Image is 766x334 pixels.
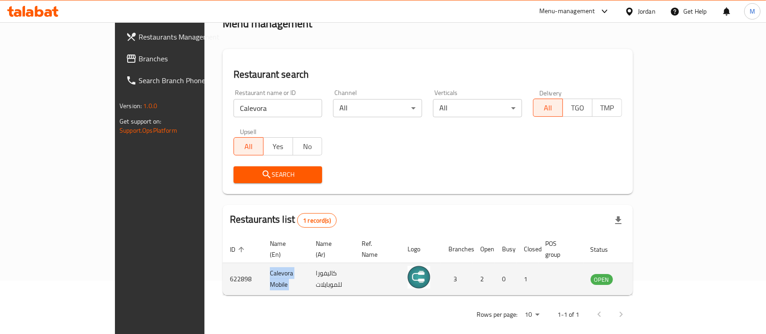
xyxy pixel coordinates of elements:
[631,235,662,263] th: Action
[119,70,243,91] a: Search Branch Phone
[234,99,323,117] input: Search for restaurant name or ID..
[119,48,243,70] a: Branches
[293,137,323,155] button: No
[308,263,354,295] td: كاليفورا للموبايلات
[517,235,538,263] th: Closed
[539,6,595,17] div: Menu-management
[333,99,422,117] div: All
[297,140,319,153] span: No
[297,213,337,228] div: Total records count
[238,140,260,153] span: All
[223,235,662,295] table: enhanced table
[473,235,495,263] th: Open
[546,238,572,260] span: POS group
[495,263,517,295] td: 0
[139,75,236,86] span: Search Branch Phone
[263,263,308,295] td: Calevora Mobile
[119,115,161,127] span: Get support on:
[441,235,473,263] th: Branches
[517,263,538,295] td: 1
[263,137,293,155] button: Yes
[521,308,543,322] div: Rows per page:
[234,166,323,183] button: Search
[223,16,312,31] h2: Menu management
[596,101,618,115] span: TMP
[241,169,315,180] span: Search
[408,266,430,289] img: Calevora Mobile
[270,238,298,260] span: Name (En)
[562,99,592,117] button: TGO
[362,238,389,260] span: Ref. Name
[267,140,289,153] span: Yes
[537,101,559,115] span: All
[230,244,247,255] span: ID
[139,31,236,42] span: Restaurants Management
[234,68,622,81] h2: Restaurant search
[433,99,522,117] div: All
[638,6,656,16] div: Jordan
[298,216,336,225] span: 1 record(s)
[240,128,257,135] label: Upsell
[495,235,517,263] th: Busy
[557,309,579,320] p: 1-1 of 1
[234,137,264,155] button: All
[119,26,243,48] a: Restaurants Management
[400,235,441,263] th: Logo
[316,238,343,260] span: Name (Ar)
[607,209,629,231] div: Export file
[591,244,620,255] span: Status
[473,263,495,295] td: 2
[441,263,473,295] td: 3
[750,6,755,16] span: M
[477,309,517,320] p: Rows per page:
[230,213,337,228] h2: Restaurants list
[119,125,177,136] a: Support.OpsPlatform
[143,100,157,112] span: 1.0.0
[533,99,563,117] button: All
[567,101,589,115] span: TGO
[592,99,622,117] button: TMP
[119,100,142,112] span: Version:
[539,90,562,96] label: Delivery
[139,53,236,64] span: Branches
[591,274,613,285] span: OPEN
